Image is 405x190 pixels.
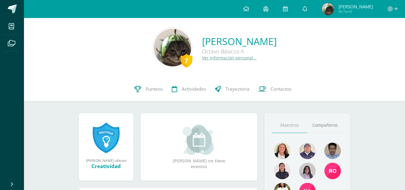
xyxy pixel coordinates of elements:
[169,125,229,169] div: [PERSON_NAME] no tiene eventos
[85,158,127,163] div: [PERSON_NAME] obtuvo
[324,143,341,159] img: bd5c4da964c66059798930f984b6ff37.png
[274,163,290,179] img: 041e67bb1815648f1c28e9f895bf2be1.png
[338,4,373,10] span: [PERSON_NAME]
[210,77,254,101] a: Trayectoria
[270,86,291,92] span: Contactos
[183,125,215,155] img: event_small.png
[167,77,210,101] a: Actividades
[299,163,316,179] img: c32ad82329b44bc9061dc23c1c7658f9.png
[338,9,373,14] span: Mi Perfil
[299,143,316,159] img: f2596fff22ce10e3356730cf971142ab.png
[254,77,296,101] a: Contactos
[182,86,206,92] span: Actividades
[154,29,191,66] img: db7184c55138646b8047f4dac748d5a5.png
[202,35,277,48] a: [PERSON_NAME]
[307,118,343,133] a: Compañeros
[130,77,167,101] a: Punteos
[180,54,192,68] div: 7
[225,86,249,92] span: Trayectoria
[272,118,307,133] a: Maestros
[85,163,127,170] div: Creatividad
[324,163,341,179] img: 5b128c088b3bc6462d39a613088c2279.png
[322,3,334,15] img: efdde124b53c5e6227a31b6264010d7d.png
[202,48,277,55] div: Octavo Básicos A
[146,86,163,92] span: Punteos
[202,55,257,61] a: Ver información personal...
[274,143,290,159] img: 9ee8ef55e0f0cb4267c6653addefd60b.png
